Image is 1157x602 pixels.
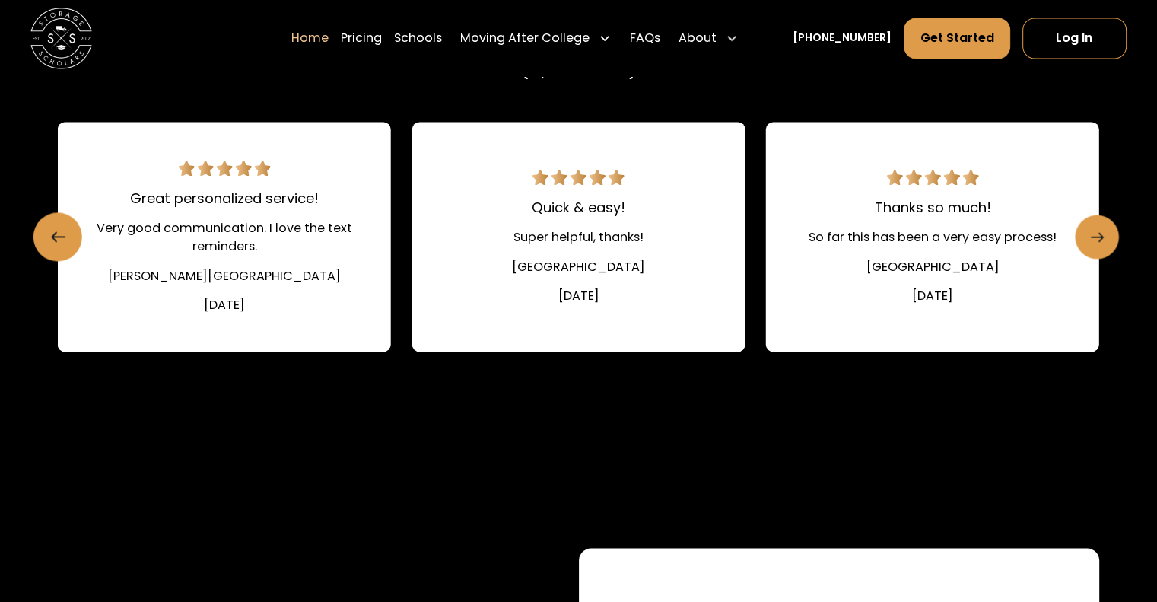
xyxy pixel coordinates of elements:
div: Great personalized service! [130,188,319,209]
div: 14 / 22 [58,122,391,352]
a: Home [291,17,329,59]
div: [DATE] [204,296,245,314]
a: 5 star review.Thanks so much!So far this has been a very easy process![GEOGRAPHIC_DATA][DATE] [766,122,1099,352]
div: Quick & easy! [532,197,625,218]
div: Moving After College [454,17,617,59]
div: So far this has been a very easy process! [809,228,1057,247]
a: Previous slide [33,212,82,261]
div: Super helpful, thanks! [513,228,644,247]
div: [GEOGRAPHIC_DATA] [866,258,999,276]
a: Pricing [341,17,382,59]
div: 15 / 22 [412,122,745,352]
a: Log In [1022,18,1127,59]
div: Very good communication. I love the text reminders. [94,219,354,256]
div: About [679,29,717,47]
div: [PERSON_NAME][GEOGRAPHIC_DATA] [108,267,341,285]
div: [DATE] [558,287,599,305]
img: Storage Scholars main logo [30,8,92,69]
a: [PHONE_NUMBER] [793,30,892,46]
a: FAQs [629,17,660,59]
a: 5 star review.Quick & easy!Super helpful, thanks![GEOGRAPHIC_DATA][DATE] [412,122,745,352]
img: 5 star review. [886,170,978,185]
a: Next slide [1075,215,1119,259]
a: Schools [394,17,442,59]
div: Thanks so much! [874,197,990,218]
div: [DATE] [912,287,953,305]
img: 5 star review. [179,161,271,176]
div: [GEOGRAPHIC_DATA] [512,258,645,276]
div: Moving After College [460,29,590,47]
a: 5 star review.Great personalized service!Very good communication. I love the text reminders.[PERS... [58,122,391,352]
img: 5 star review. [532,170,625,185]
div: 16 / 22 [766,122,1099,352]
a: Get Started [904,18,1009,59]
a: home [30,8,92,69]
div: About [672,17,744,59]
